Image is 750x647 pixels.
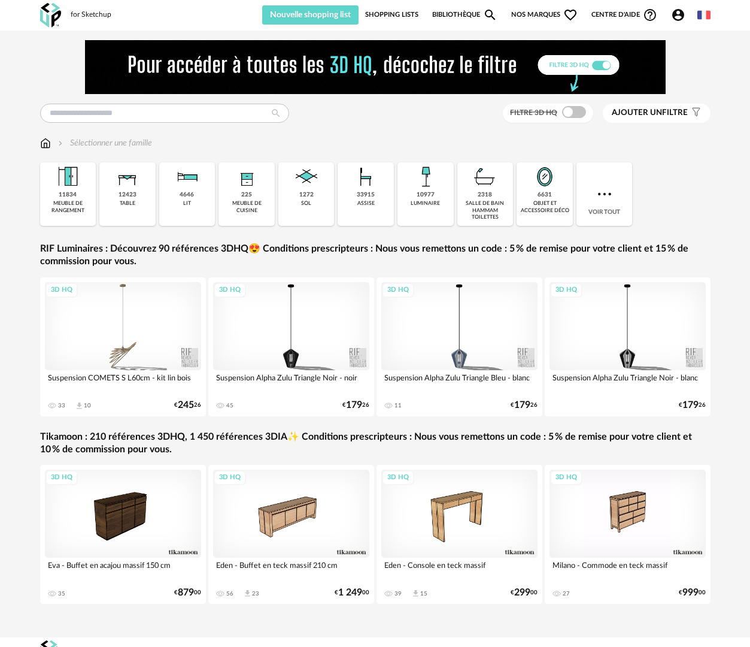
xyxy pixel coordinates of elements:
span: Account Circle icon [671,8,691,22]
a: BibliothèqueMagnify icon [432,5,498,25]
div: € 26 [174,401,201,409]
div: 35 [58,590,65,597]
div: 4646 [180,191,194,199]
div: 225 [241,191,252,199]
span: Nouvelle shopping list [270,11,351,19]
div: € 00 [511,589,538,597]
a: 3D HQ Suspension Alpha Zulu Triangle Noir - noir 45 €17926 [208,277,374,416]
span: filtre [612,108,688,118]
span: 179 [514,401,530,409]
div: 39 [394,590,402,597]
span: 1 249 [338,589,362,597]
a: Tikamoon : 210 références 3DHQ, 1 450 références 3DIA✨ Conditions prescripteurs : Nous vous remet... [40,431,710,456]
img: svg+xml;base64,PHN2ZyB3aWR0aD0iMTYiIGhlaWdodD0iMTciIHZpZXdCb3g9IjAgMCAxNiAxNyIgZmlsbD0ibm9uZSIgeG... [40,137,51,149]
div: lit [183,200,191,207]
div: 3D HQ [45,283,78,298]
div: 2318 [478,191,492,199]
div: 33915 [357,191,375,199]
div: 15 [420,590,427,597]
div: Sélectionner une famille [56,137,152,149]
img: svg+xml;base64,PHN2ZyB3aWR0aD0iMTYiIGhlaWdodD0iMTYiIHZpZXdCb3g9IjAgMCAxNiAxNiIgZmlsbD0ibm9uZSIgeG... [56,137,65,149]
div: 6631 [538,191,552,199]
img: Meuble%20de%20rangement.png [53,162,82,191]
img: OXP [40,3,61,28]
span: Centre d'aideHelp Circle Outline icon [591,8,658,22]
div: table [120,200,135,207]
span: 299 [514,589,530,597]
div: for Sketchup [71,10,111,20]
a: Shopping Lists [365,5,418,25]
div: Eden - Buffet en teck massif 210 cm [213,558,369,582]
button: Nouvelle shopping list [262,5,359,25]
div: 1272 [299,191,314,199]
div: salle de bain hammam toilettes [461,200,510,220]
span: Ajouter un [612,108,662,117]
div: 23 [252,590,259,597]
div: 3D HQ [45,470,78,485]
img: Table.png [113,162,142,191]
div: 3D HQ [550,283,582,298]
div: 10977 [417,191,435,199]
div: meuble de cuisine [222,200,271,214]
div: 3D HQ [550,470,582,485]
div: 33 [58,402,65,409]
span: 245 [178,401,194,409]
div: 45 [226,402,233,409]
img: Luminaire.png [411,162,440,191]
img: FILTRE%20HQ%20NEW_V1%20(4).gif [85,40,666,94]
span: Filtre 3D HQ [510,109,557,116]
div: 11 [394,402,402,409]
span: Nos marques [511,5,578,25]
div: Suspension Alpha Zulu Triangle Bleu - blanc [381,370,538,394]
div: meuble de rangement [44,200,93,214]
div: 27 [563,590,570,597]
span: 179 [346,401,362,409]
div: 3D HQ [382,283,414,298]
span: 999 [682,589,699,597]
span: 179 [682,401,699,409]
img: more.7b13dc1.svg [595,185,614,204]
div: € 00 [174,589,201,597]
div: Eden - Console en teck massif [381,558,538,582]
span: Account Circle icon [671,8,685,22]
div: € 26 [342,401,369,409]
span: 879 [178,589,194,597]
img: Salle%20de%20bain.png [470,162,499,191]
div: 12423 [119,191,136,199]
div: Eva - Buffet en acajou massif 150 cm [45,558,201,582]
img: Literie.png [172,162,201,191]
img: Miroir.png [530,162,559,191]
div: Suspension COMETS S L60cm - kit lin bois [45,370,201,394]
div: 10 [84,402,91,409]
div: 3D HQ [214,283,246,298]
a: 3D HQ Suspension COMETS S L60cm - kit lin bois 33 Download icon 10 €24526 [40,277,206,416]
a: 3D HQ Eva - Buffet en acajou massif 150 cm 35 €87900 [40,465,206,604]
div: Suspension Alpha Zulu Triangle Noir - blanc [549,370,706,394]
a: 3D HQ Eden - Console en teck massif 39 Download icon 15 €29900 [376,465,542,604]
img: Assise.png [351,162,380,191]
button: Ajouter unfiltre Filter icon [603,104,710,123]
div: 56 [226,590,233,597]
div: Milano - Commode en teck massif [549,558,706,582]
div: € 26 [511,401,538,409]
a: 3D HQ Milano - Commode en teck massif 27 €99900 [545,465,710,604]
div: Suspension Alpha Zulu Triangle Noir - noir [213,370,369,394]
img: Rangement.png [232,162,261,191]
div: € 00 [335,589,369,597]
img: fr [697,8,710,22]
a: RIF Luminaires : Découvrez 90 références 3DHQ😍 Conditions prescripteurs : Nous vous remettons un ... [40,243,710,268]
div: 3D HQ [382,470,414,485]
a: 3D HQ Suspension Alpha Zulu Triangle Noir - blanc €17926 [545,277,710,416]
div: objet et accessoire déco [520,200,569,214]
a: 3D HQ Eden - Buffet en teck massif 210 cm 56 Download icon 23 €1 24900 [208,465,374,604]
span: Filter icon [688,108,702,118]
div: assise [357,200,375,207]
span: Magnify icon [483,8,497,22]
div: Voir tout [576,162,633,226]
span: Heart Outline icon [563,8,578,22]
div: € 00 [679,589,706,597]
span: Help Circle Outline icon [643,8,657,22]
div: € 26 [679,401,706,409]
div: sol [301,200,311,207]
a: 3D HQ Suspension Alpha Zulu Triangle Bleu - blanc 11 €17926 [376,277,542,416]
